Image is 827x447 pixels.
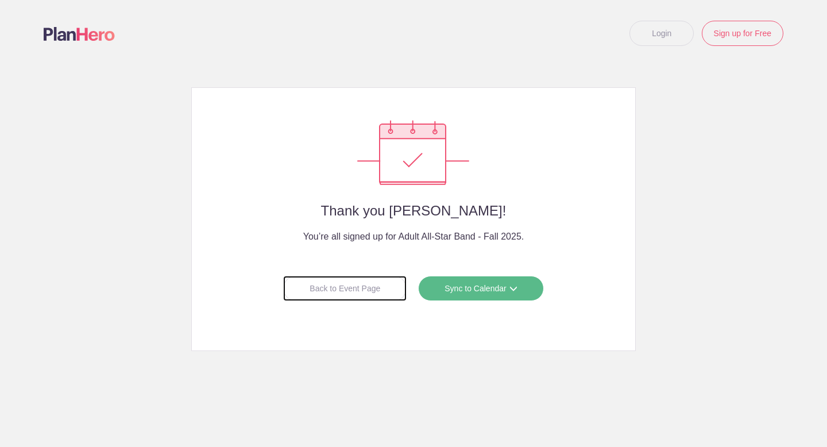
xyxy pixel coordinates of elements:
[283,276,407,301] a: Back to Event Page
[418,276,543,301] a: Sync to Calendar
[629,21,694,46] a: Login
[357,120,469,185] img: Success confirmation
[44,27,115,41] img: Logo main planhero
[702,21,783,46] a: Sign up for Free
[215,203,612,218] h2: Thank you [PERSON_NAME]!
[215,230,612,244] h4: You’re all signed up for Adult All-Star Band - Fall 2025.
